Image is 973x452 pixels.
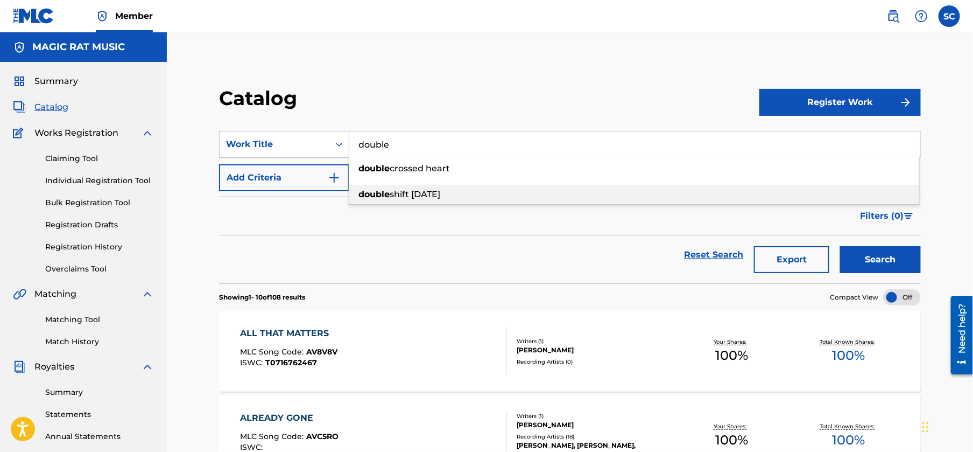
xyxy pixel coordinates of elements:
a: Claiming Tool [45,153,154,164]
a: Registration History [45,241,154,253]
img: Catalog [13,101,26,114]
div: [PERSON_NAME] [517,420,674,430]
iframe: Resource Center [943,292,973,379]
span: AVC5RO [306,432,339,441]
span: Catalog [34,101,68,114]
span: Royalties [34,360,74,373]
a: Bulk Registration Tool [45,197,154,208]
button: Add Criteria [219,164,349,191]
button: Filters (0) [854,203,921,230]
span: ISWC : [240,358,265,367]
span: Filters ( 0 ) [860,210,904,222]
span: Compact View [830,293,878,302]
img: filter [904,213,913,219]
p: Your Shares: [714,338,750,346]
strong: double [358,189,390,199]
a: ALL THAT MATTERSMLC Song Code:AV8V8VISWC:T0716762467Writers (1)[PERSON_NAME]Recording Artists (0)... [219,311,921,392]
a: Annual Statements [45,431,154,442]
span: 100 % [832,430,865,450]
a: Registration Drafts [45,219,154,231]
img: Accounts [13,41,26,54]
div: User Menu [939,5,960,27]
span: AV8V8V [306,347,337,357]
strong: double [358,163,390,173]
span: 100 % [715,430,748,450]
img: 9d2ae6d4665cec9f34b9.svg [328,171,341,184]
div: Recording Artists ( 0 ) [517,358,674,366]
div: ALL THAT MATTERS [240,327,337,340]
button: Export [754,246,829,273]
button: Search [840,246,921,273]
p: Total Known Shares: [820,338,877,346]
div: Writers ( 1 ) [517,412,674,420]
img: expand [141,288,154,301]
a: Overclaims Tool [45,263,154,275]
a: Individual Registration Tool [45,175,154,186]
img: f7272a7cc735f4ea7f67.svg [899,96,912,109]
img: Matching [13,288,26,301]
img: expand [141,360,154,373]
span: Matching [34,288,76,301]
span: T0716762467 [265,358,317,367]
span: 100 % [832,346,865,365]
h2: Catalog [219,86,302,110]
form: Search Form [219,131,921,283]
img: search [887,10,900,23]
a: Match History [45,336,154,347]
div: Writers ( 1 ) [517,337,674,345]
img: Top Rightsholder [96,10,109,23]
p: Showing 1 - 10 of 108 results [219,293,305,302]
span: MLC Song Code : [240,432,306,441]
a: Reset Search [679,243,749,267]
a: SummarySummary [13,75,78,88]
iframe: Chat Widget [919,400,973,452]
img: expand [141,127,154,140]
a: Matching Tool [45,314,154,325]
div: ALREADY GONE [240,412,339,425]
img: Works Registration [13,127,27,140]
a: Public Search [883,5,904,27]
div: Work Title [226,138,323,151]
img: Summary [13,75,26,88]
img: MLC Logo [13,8,54,24]
button: Register Work [759,89,921,116]
span: crossed heart [390,163,450,173]
div: Drag [922,411,929,443]
p: Your Shares: [714,422,750,430]
span: MLC Song Code : [240,347,306,357]
p: Total Known Shares: [820,422,877,430]
span: ISWC : [240,442,265,452]
a: Statements [45,409,154,420]
span: 100 % [715,346,748,365]
span: Member [115,10,153,22]
span: Works Registration [34,127,118,140]
a: Summary [45,387,154,398]
a: CatalogCatalog [13,101,68,114]
img: help [915,10,928,23]
img: Royalties [13,360,26,373]
div: [PERSON_NAME] [517,345,674,355]
span: shift [DATE] [390,189,440,199]
span: Summary [34,75,78,88]
div: Recording Artists ( 18 ) [517,433,674,441]
div: Help [911,5,932,27]
h5: MAGIC RAT MUSIC [32,41,125,53]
